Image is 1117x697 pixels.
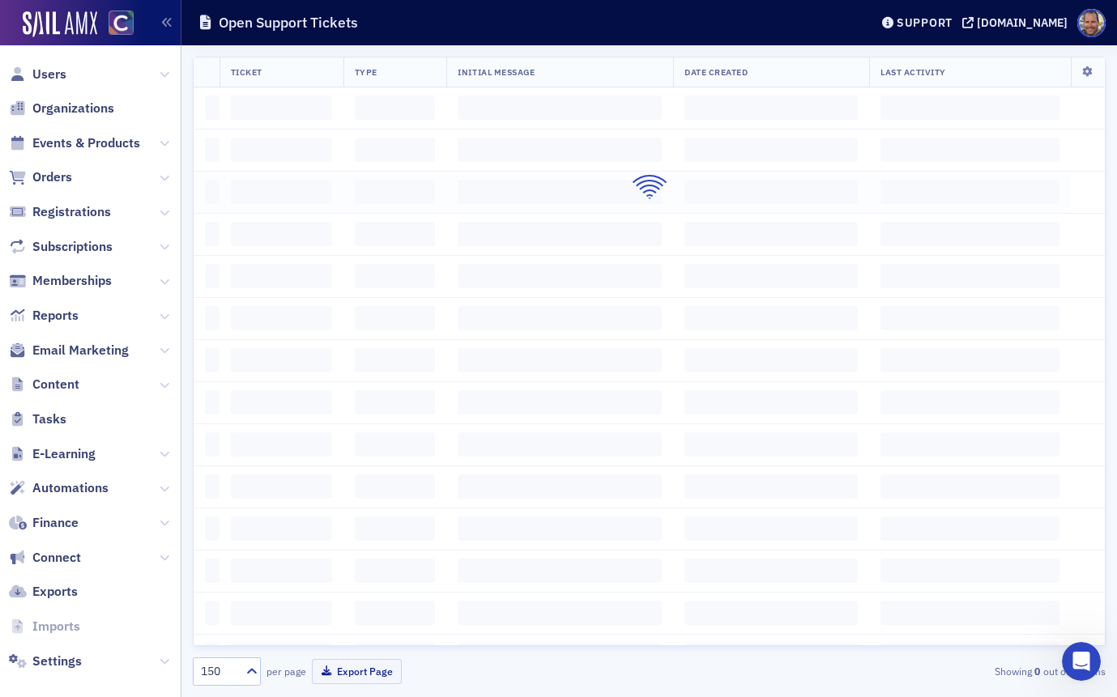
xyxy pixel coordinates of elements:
div: You’ll get replies here and in your email: ✉️ [26,168,253,232]
span: Reports [32,307,79,325]
a: Orders [9,168,72,186]
label: per page [266,664,306,678]
a: View Homepage [97,11,134,38]
a: Reports [9,307,79,325]
span: Memberships [32,272,112,290]
span: Exports [32,583,78,601]
a: Automations [9,479,109,497]
span: Connect [32,549,81,567]
button: Export Page [312,659,402,684]
div: You’ll get replies here and in your email:✉️[PERSON_NAME][EMAIL_ADDRESS][DOMAIN_NAME]Our usual re... [13,159,266,282]
button: Gif picker [51,530,64,543]
div: Greg says… [13,110,311,159]
span: Email Marketing [32,342,129,359]
a: Organizations [9,100,114,117]
a: Exports [9,583,78,601]
span: Content [32,376,79,393]
a: Tasks [9,410,66,428]
span: Subscriptions [32,238,113,256]
a: Connect [9,549,81,567]
a: Memberships [9,272,112,290]
button: Send a message… [278,524,304,550]
span: Settings [32,652,82,670]
a: Content [9,376,79,393]
span: Date Created [684,66,748,78]
iframe: To enrich screen reader interactions, please activate Accessibility in Grammarly extension settings [1062,642,1101,681]
img: Profile image for Operator [46,9,72,35]
button: Upload attachment [77,530,90,543]
span: Organizations [32,100,114,117]
span: Last Activity [880,66,946,78]
button: go back [11,6,41,37]
div: asldkjfalskdjflkajsdfk [181,120,298,136]
a: Settings [9,652,82,670]
strong: 0 [1032,664,1043,678]
span: Imports [32,618,80,635]
h1: Open Support Tickets [219,13,358,32]
div: Support [897,15,953,30]
div: Operator says… [13,159,311,317]
a: E-Learning [9,445,96,463]
h1: Operator [79,8,136,20]
button: Emoji picker [25,530,38,543]
span: Ticket [231,66,262,78]
span: Tasks [32,410,66,428]
a: Email Marketing [9,342,129,359]
a: Subscriptions [9,238,113,256]
span: Users [32,66,66,83]
span: Initial Message [458,66,535,78]
div: Our usual reply time 🕒 [26,240,253,271]
span: Events & Products [32,134,140,152]
a: Finance [9,514,79,532]
div: asldkjfalskdjflkajsdfk [168,110,311,146]
span: Type [355,66,377,78]
div: 150 [201,663,237,680]
button: [DOMAIN_NAME] [962,17,1073,28]
span: E-Learning [32,445,96,463]
span: Automations [32,479,109,497]
div: Showing out of items [812,664,1106,678]
img: SailAMX [23,11,97,37]
b: under 15 minutes [40,257,152,270]
span: Finance [32,514,79,532]
span: Profile [1077,9,1106,37]
a: Events & Products [9,134,140,152]
p: The team can also help [79,20,202,36]
a: Registrations [9,203,111,221]
span: Orders [32,168,72,186]
button: Home [283,6,313,37]
textarea: Message… [14,496,310,524]
img: SailAMX [109,11,134,36]
span: Registrations [32,203,111,221]
div: Operator • 1m ago [26,284,119,294]
a: Users [9,66,66,83]
div: [DOMAIN_NAME] [977,15,1068,30]
a: Imports [9,618,80,635]
b: [PERSON_NAME][EMAIL_ADDRESS][DOMAIN_NAME] [26,201,247,230]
